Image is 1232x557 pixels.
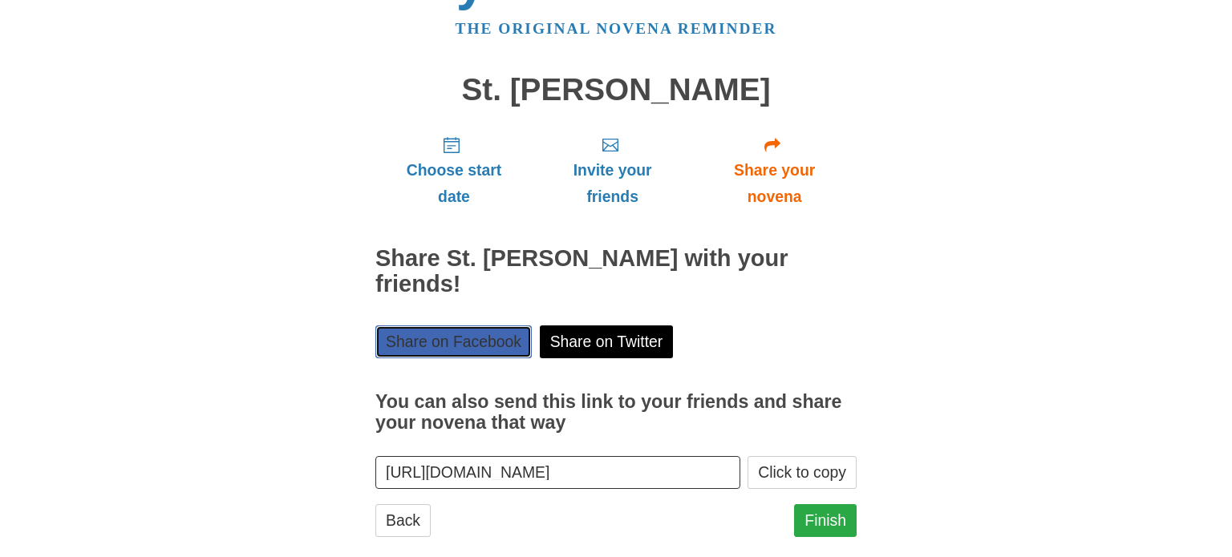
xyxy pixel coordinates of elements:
a: Share your novena [692,123,857,218]
span: Share your novena [708,157,841,210]
a: Share on Facebook [375,325,532,358]
h1: St. [PERSON_NAME] [375,73,857,107]
a: Invite your friends [533,123,692,218]
a: Choose start date [375,123,533,218]
h3: You can also send this link to your friends and share your novena that way [375,392,857,433]
span: Invite your friends [549,157,676,210]
a: Finish [794,504,857,537]
button: Click to copy [748,456,857,489]
a: Share on Twitter [540,325,674,358]
a: Back [375,504,431,537]
a: The original novena reminder [456,20,777,37]
span: Choose start date [391,157,517,210]
h2: Share St. [PERSON_NAME] with your friends! [375,246,857,297]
